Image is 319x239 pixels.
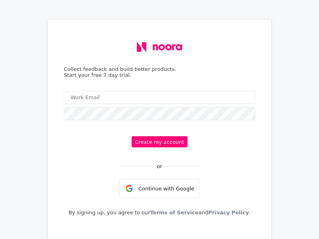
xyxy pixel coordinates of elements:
a: Terms of Service [150,208,198,217]
input: Work Email [64,91,255,104]
div: Collect feedback and build better products. Start your free 7 day trial. [64,66,255,78]
button: Create my account [132,136,187,147]
a: Privacy Policy [208,208,249,217]
div: or [157,163,162,169]
div: Continue with Google [120,179,199,198]
p: By signing up, you agree to our and . [69,210,251,215]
